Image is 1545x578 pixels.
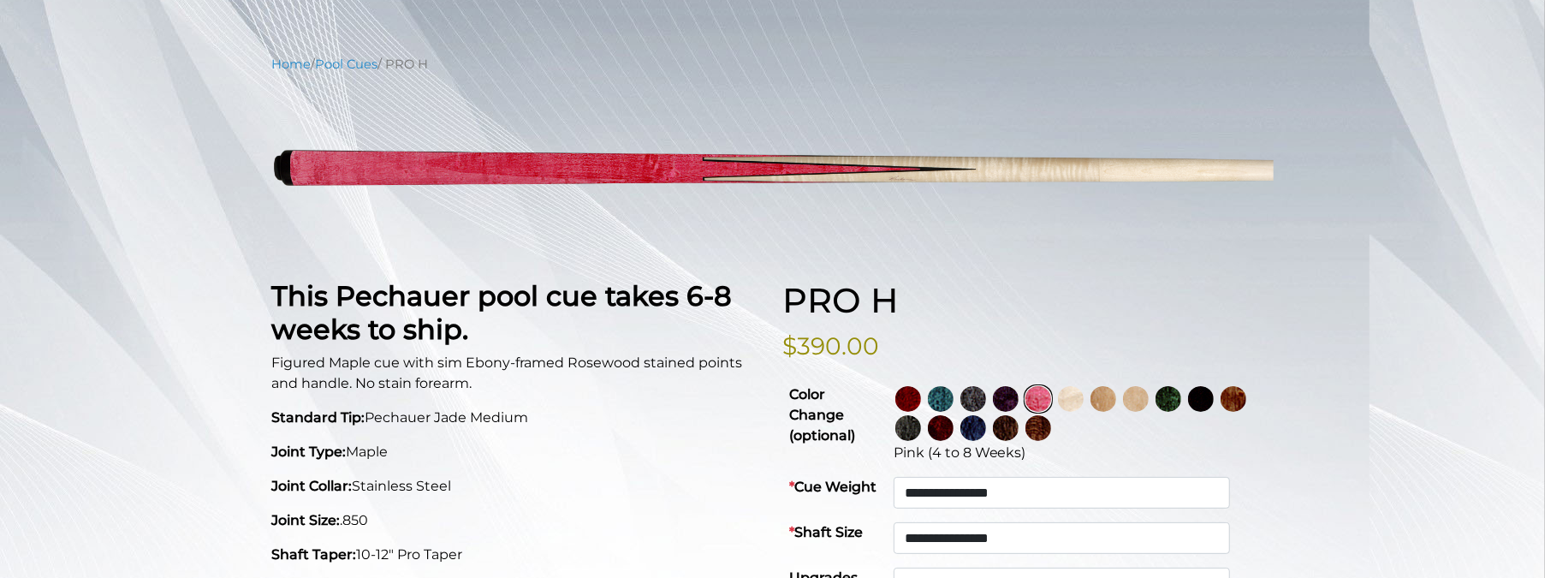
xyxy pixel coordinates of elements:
[928,415,954,441] img: Burgundy
[316,57,378,72] a: Pool Cues
[895,415,921,441] img: Carbon
[272,279,733,345] strong: This Pechauer pool cue takes 6-8 weeks to ship.
[895,386,921,412] img: Wine
[960,415,986,441] img: Blue
[272,442,763,462] p: Maple
[272,408,763,428] p: Pechauer Jade Medium
[1221,386,1246,412] img: Chestnut
[272,409,365,426] strong: Standard Tip:
[1188,386,1214,412] img: Ebony
[272,57,312,72] a: Home
[1025,386,1051,412] img: Pink
[790,479,877,495] strong: Cue Weight
[783,280,1274,321] h1: PRO H
[783,331,880,361] bdi: $390.00
[1090,386,1116,412] img: Natural
[272,478,353,494] strong: Joint Collar:
[272,476,763,497] p: Stainless Steel
[272,444,347,460] strong: Joint Type:
[790,524,864,540] strong: Shaft Size
[272,512,341,528] strong: Joint Size:
[1156,386,1181,412] img: Green
[1058,386,1084,412] img: No Stain
[993,415,1019,441] img: Black Palm
[960,386,986,412] img: Smoke
[272,546,357,563] strong: Shaft Taper:
[928,386,954,412] img: Turquoise
[272,353,763,394] p: Figured Maple cue with sim Ebony-framed Rosewood stained points and handle. No stain forearm.
[1123,386,1149,412] img: Light Natural
[272,510,763,531] p: .850
[894,443,1267,463] div: Pink (4 to 8 Weeks)
[993,386,1019,412] img: Purple
[790,386,856,444] strong: Color Change (optional)
[1025,415,1051,441] img: Rose
[272,545,763,565] p: 10-12" Pro Taper
[272,55,1274,74] nav: Breadcrumb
